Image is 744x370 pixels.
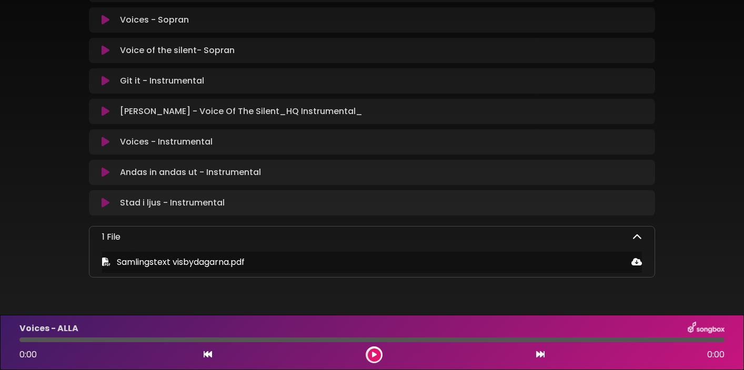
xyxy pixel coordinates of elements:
p: 1 File [102,231,120,243]
p: [PERSON_NAME] - Voice Of The Silent_HQ Instrumental_ [120,105,363,118]
p: Voices - Instrumental [120,136,213,148]
p: Voices - Sopran [120,14,189,26]
span: Samlingstext visbydagarna.pdf [117,256,245,268]
p: Voice of the silent- Sopran [120,44,235,57]
p: Stad i ljus - Instrumental [120,197,225,209]
p: Git it - Instrumental [120,75,204,87]
p: Andas in andas ut - Instrumental [120,166,261,179]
